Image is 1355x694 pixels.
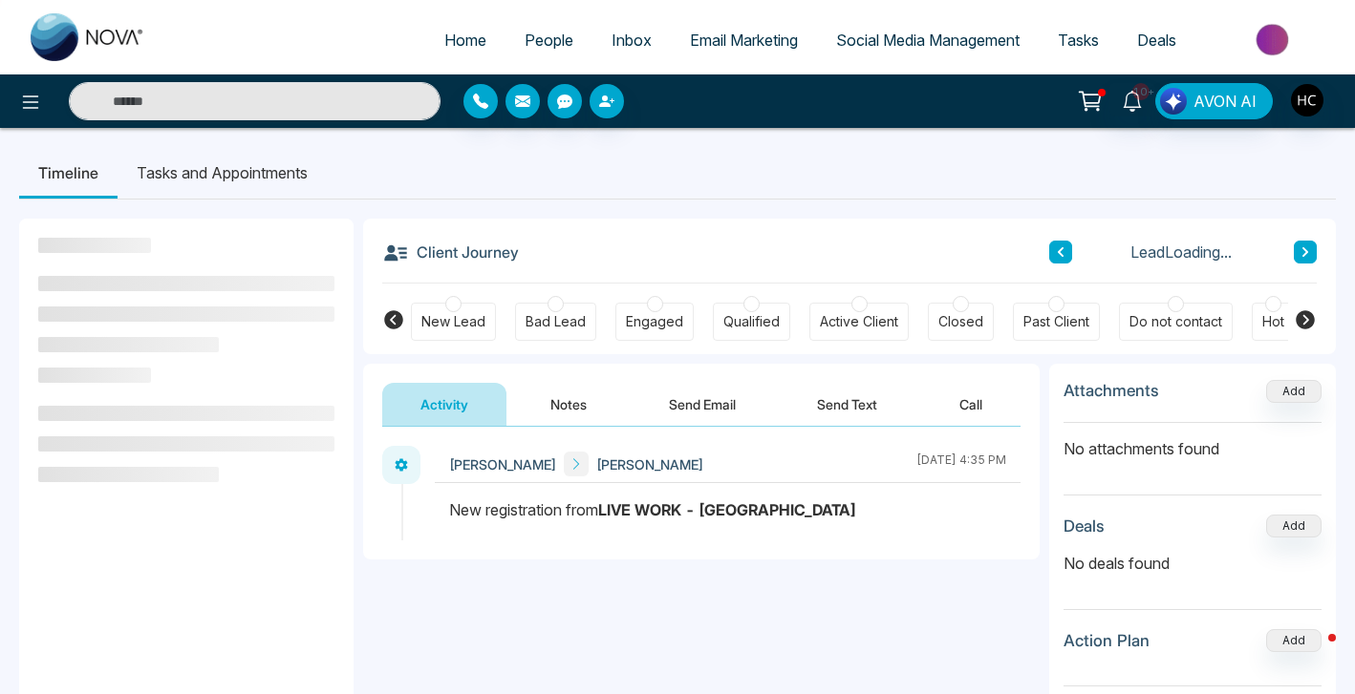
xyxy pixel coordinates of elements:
[382,383,506,426] button: Activity
[1064,381,1159,400] h3: Attachments
[19,147,118,199] li: Timeline
[1266,382,1322,398] span: Add
[1064,516,1105,536] h3: Deals
[526,312,586,331] div: Bad Lead
[671,22,817,58] a: Email Marketing
[1058,31,1099,50] span: Tasks
[1064,631,1150,650] h3: Action Plan
[118,147,327,199] li: Tasks and Appointments
[1118,22,1195,58] a: Deals
[1194,90,1257,113] span: AVON AI
[449,454,556,474] span: [PERSON_NAME]
[836,31,1020,50] span: Social Media Management
[1064,423,1322,460] p: No attachments found
[1266,629,1322,652] button: Add
[1132,83,1150,100] span: 10+
[421,312,485,331] div: New Lead
[1023,312,1089,331] div: Past Client
[921,383,1021,426] button: Call
[1130,241,1232,263] span: Lead Loading...
[1266,515,1322,537] button: Add
[31,13,145,61] img: Nova CRM Logo
[1137,31,1176,50] span: Deals
[1205,18,1344,61] img: Market-place.gif
[1160,88,1187,115] img: Lead Flow
[723,312,780,331] div: Qualified
[592,22,671,58] a: Inbox
[525,31,573,50] span: People
[1064,552,1322,575] p: No deals found
[1291,84,1323,116] img: User Avatar
[425,22,505,58] a: Home
[626,312,683,331] div: Engaged
[382,238,519,266] h3: Client Journey
[1290,629,1336,675] iframe: Intercom live chat
[820,312,898,331] div: Active Client
[512,383,625,426] button: Notes
[596,454,703,474] span: [PERSON_NAME]
[1109,83,1155,116] a: 10+
[612,31,652,50] span: Inbox
[631,383,774,426] button: Send Email
[817,22,1039,58] a: Social Media Management
[690,31,798,50] span: Email Marketing
[1155,83,1273,119] button: AVON AI
[916,452,1006,476] div: [DATE] 4:35 PM
[1262,312,1284,331] div: Hot
[779,383,915,426] button: Send Text
[1266,380,1322,403] button: Add
[505,22,592,58] a: People
[1129,312,1222,331] div: Do not contact
[444,31,486,50] span: Home
[938,312,983,331] div: Closed
[1039,22,1118,58] a: Tasks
